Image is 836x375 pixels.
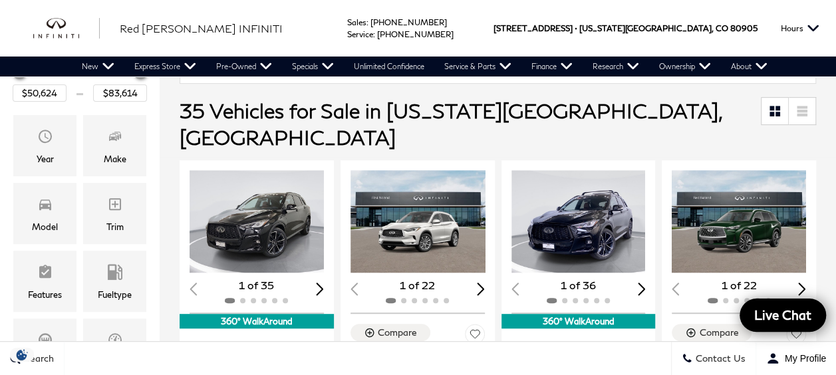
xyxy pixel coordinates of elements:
span: Service [347,29,373,39]
img: INFINITI [33,18,100,39]
a: Live Chat [740,299,826,332]
span: Year [37,125,53,152]
a: Pre-Owned [206,57,282,76]
a: Red [PERSON_NAME] INFINITI [120,21,283,37]
div: 1 of 35 [190,278,324,293]
div: YearYear [13,115,76,176]
a: Ownership [649,57,721,76]
span: 35 Vehicles for Sale in [US_STATE][GEOGRAPHIC_DATA], [GEOGRAPHIC_DATA] [180,98,722,149]
button: Open user profile menu [756,342,836,375]
div: Features [28,287,62,302]
nav: Main Navigation [72,57,777,76]
div: 1 of 22 [672,278,806,293]
div: Model [32,219,58,234]
span: Model [37,193,53,219]
div: 1 / 2 [350,170,488,273]
img: 2025 INFINITI QX50 LUXE AWD 1 [350,170,488,273]
div: Year [37,152,54,166]
img: Opt-Out Icon [7,348,37,362]
span: Live Chat [748,307,818,323]
div: Next slide [477,283,485,295]
a: Express Store [124,57,206,76]
div: ModelModel [13,183,76,244]
div: FueltypeFueltype [83,251,146,312]
div: Compare [378,326,417,338]
div: 1 of 36 [511,278,646,293]
div: Next slide [798,283,806,295]
span: Make [107,125,123,152]
span: Fueltype [107,261,123,287]
section: Click to Open Cookie Consent Modal [7,348,37,362]
img: 2026 INFINITI QX60 LUXE AWD 1 [672,170,809,273]
div: Price [13,61,147,102]
input: Maximum [93,84,147,102]
span: Sales [347,17,366,27]
a: Unlimited Confidence [344,57,434,76]
button: Compare Vehicle [672,324,752,341]
span: My Profile [779,353,826,364]
span: : [373,29,375,39]
span: Transmission [37,328,53,355]
img: 2025 INFINITI QX50 SPORT AWD 1 [511,170,648,273]
a: [PHONE_NUMBER] [370,17,447,27]
div: Next slide [316,283,324,295]
div: MakeMake [83,115,146,176]
div: Make [104,152,126,166]
span: Red [PERSON_NAME] INFINITI [120,22,283,35]
a: infiniti [33,18,100,39]
div: 360° WalkAround [180,314,334,328]
div: 1 of 22 [350,278,485,293]
a: Research [583,57,649,76]
div: Trim [106,219,124,234]
a: Service & Parts [434,57,521,76]
div: 1 / 2 [672,170,809,273]
span: Mileage [107,328,123,355]
a: Specials [282,57,344,76]
span: Trim [107,193,123,219]
div: TrimTrim [83,183,146,244]
span: Features [37,261,53,287]
img: 2025 INFINITI QX50 SPORT AWD 1 [190,170,327,273]
div: FeaturesFeatures [13,251,76,312]
div: Compare [699,326,738,338]
button: Compare Vehicle [350,324,430,341]
a: [STREET_ADDRESS] • [US_STATE][GEOGRAPHIC_DATA], CO 80905 [493,23,758,33]
div: Next slide [638,283,646,295]
input: Minimum [13,84,67,102]
span: : [366,17,368,27]
div: 1 / 2 [511,170,648,273]
span: Contact Us [692,353,746,364]
a: Finance [521,57,583,76]
div: Fueltype [98,287,132,302]
a: New [72,57,124,76]
a: About [721,57,777,76]
span: Search [21,353,54,364]
button: Save Vehicle [786,324,806,348]
div: 360° WalkAround [501,314,656,328]
div: 1 / 2 [190,170,327,273]
button: Save Vehicle [465,324,485,348]
a: [PHONE_NUMBER] [377,29,454,39]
